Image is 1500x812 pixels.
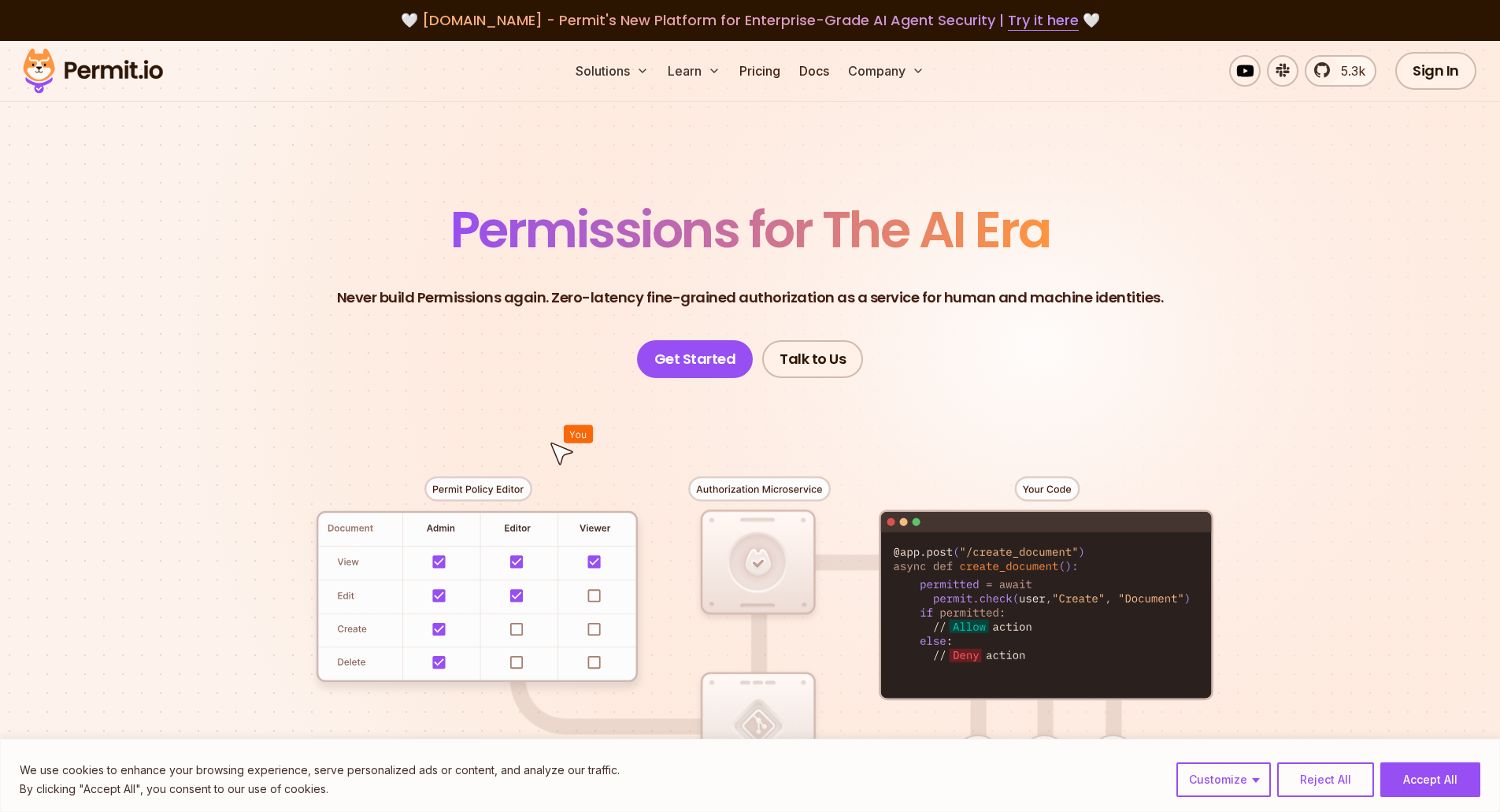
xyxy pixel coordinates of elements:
span: [DOMAIN_NAME] - Permit's New Platform for Enterprise-Grade AI Agent Security | [422,10,1079,30]
img: Permit logo [16,44,170,98]
span: Permissions for The AI Era [450,195,1050,265]
a: Get Started [637,340,754,378]
div: 🤍 🤍 [38,9,1462,32]
span: 5.3k [1331,61,1365,80]
button: Reject All [1277,762,1374,797]
a: Pricing [733,55,787,87]
p: Never build Permissions again. Zero-latency fine-grained authorization as a service for human and... [337,287,1164,309]
button: Company [842,55,931,87]
button: Customize [1176,762,1271,797]
a: Sign In [1395,52,1476,90]
a: Try it here [1008,10,1079,31]
a: 5.3k [1305,55,1376,87]
p: By clicking "Accept All", you consent to our use of cookies. [20,780,620,799]
button: Accept All [1380,762,1480,797]
p: We use cookies to enhance your browsing experience, serve personalized ads or content, and analyz... [20,761,620,780]
button: Learn [661,55,727,87]
a: Docs [793,55,835,87]
button: Solutions [569,55,655,87]
a: Talk to Us [762,340,863,378]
